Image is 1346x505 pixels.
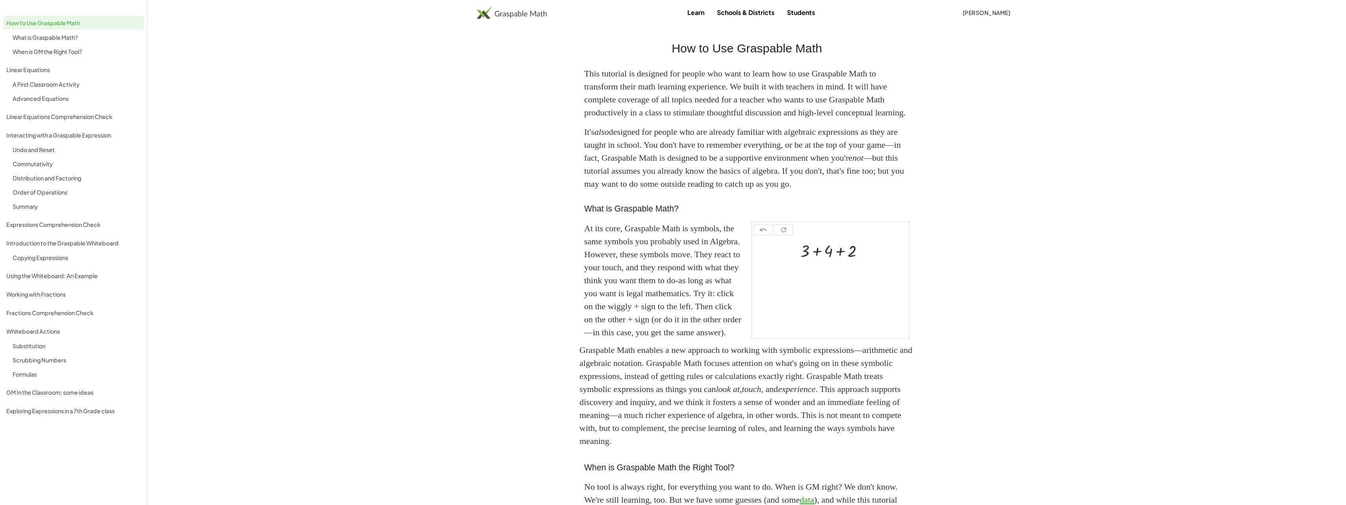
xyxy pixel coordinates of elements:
[6,18,141,28] div: How to Use Graspable Math
[3,128,144,142] a: Interacting with a Graspable Expression
[6,130,141,140] div: Interacting with a Graspable Expression
[3,110,144,123] a: Linear Equations Comprehension Check
[13,94,141,103] div: Advanced Equations
[780,225,787,235] i: refresh
[13,253,141,262] div: Copying Expressions
[584,222,742,339] div: At its core, Graspable Math is symbols, the same symbols you probably used in Algebra. However, t...
[6,327,141,336] div: Whiteboard Actions
[754,224,772,235] button: undo
[13,188,141,197] div: Order of Operations
[962,9,1010,16] span: [PERSON_NAME]
[13,173,141,183] div: Distribution and Factoring
[3,269,144,282] a: Using the Whiteboard: An Example
[584,462,910,474] h3: When is Graspable Math the Right Tool?
[13,80,141,89] div: A First Classroom Activity
[852,153,863,163] em: not
[6,388,141,397] div: GM In the Classroom: some ideas
[781,5,821,20] a: Students
[13,33,141,42] div: What is Graspable Math?
[3,306,144,319] a: Fractions Comprehension Check
[711,5,781,20] a: Schools & Districts
[3,324,144,338] a: Whiteboard Actions
[13,145,141,154] div: Undo and Reset
[13,159,141,169] div: Commutativity
[13,47,141,56] div: When is GM the Right Tool?
[3,385,144,399] a: GM In the Classroom: some ideas
[6,220,141,229] div: Expressions Comprehension Check
[594,127,609,137] em: also
[6,406,141,416] div: Exploring Expressions in a 7th Grade class
[3,287,144,301] a: Working with Fractions
[3,16,144,30] a: How to Use Graspable Math
[681,5,711,20] a: Learn
[13,369,141,379] div: Formulas
[759,225,767,235] i: undo
[6,112,141,121] div: Linear Equations Comprehension Check
[6,290,141,299] div: Working with Fractions
[6,238,141,248] div: Introduction to the Graspable Whiteboard
[584,203,910,215] h3: What is Graspable Math?
[584,39,910,58] h2: How to Use Graspable Math
[3,217,144,231] a: Expressions Comprehension Check
[6,65,141,74] div: Linear Equations
[584,67,910,119] p: This tutorial is designed for people who want to learn how to use Graspable Math to transform the...
[3,404,144,418] a: Exploring Expressions in a 7th Grade class
[579,343,914,447] p: Graspable Math enables a new approach to working with symbolic expressions—arithmetic and algebra...
[716,384,740,394] em: look at
[3,236,144,250] a: Introduction to the Graspable Whiteboard
[742,384,761,394] em: touch
[13,355,141,365] div: Scrubbing Numbers
[3,63,144,76] a: Linear Equations
[6,271,141,280] div: Using the Whiteboard: An Example
[13,202,141,211] div: Summary
[6,308,141,317] div: Fractions Comprehension Check
[778,384,815,394] em: experience
[774,224,793,235] button: refresh
[13,341,141,351] div: Substitution
[800,495,814,505] a: data
[584,125,910,190] p: It's designed for people who are already familiar with algebraic expressions as they are taught i...
[956,6,1017,20] button: [PERSON_NAME]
